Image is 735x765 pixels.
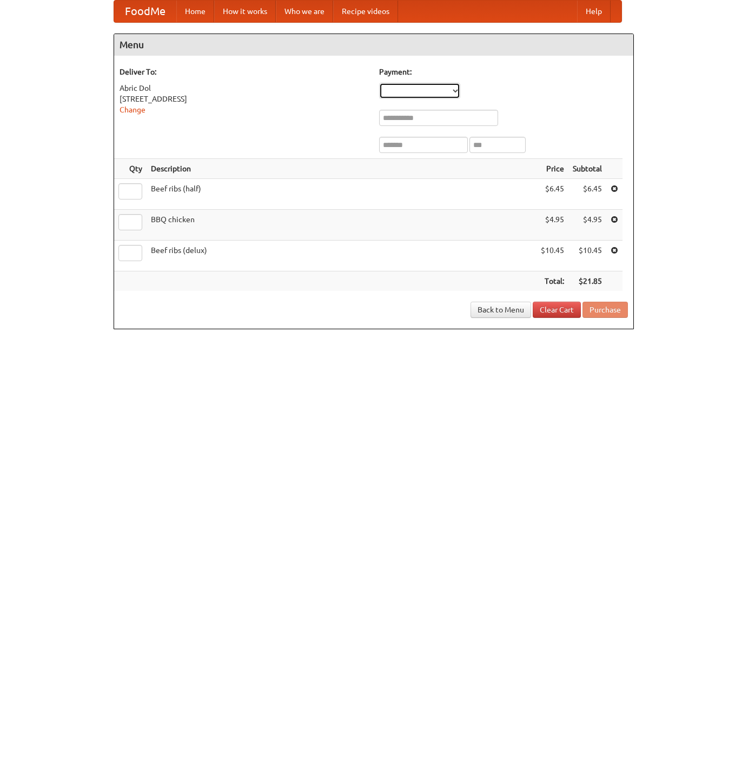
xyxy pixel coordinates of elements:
a: Back to Menu [471,302,531,318]
a: Recipe videos [333,1,398,22]
td: $10.45 [568,241,606,271]
td: Beef ribs (half) [147,179,537,210]
div: Abric Dol [120,83,368,94]
th: Subtotal [568,159,606,179]
a: Home [176,1,214,22]
td: $6.45 [568,179,606,210]
td: Beef ribs (delux) [147,241,537,271]
a: FoodMe [114,1,176,22]
h5: Deliver To: [120,66,368,77]
a: How it works [214,1,276,22]
th: $21.85 [568,271,606,291]
a: Who we are [276,1,333,22]
a: Help [577,1,611,22]
td: $10.45 [537,241,568,271]
td: BBQ chicken [147,210,537,241]
button: Purchase [582,302,628,318]
h4: Menu [114,34,633,56]
h5: Payment: [379,66,628,77]
td: $6.45 [537,179,568,210]
th: Qty [114,159,147,179]
a: Change [120,105,145,114]
a: Clear Cart [533,302,581,318]
td: $4.95 [537,210,568,241]
th: Price [537,159,568,179]
th: Total: [537,271,568,291]
div: [STREET_ADDRESS] [120,94,368,104]
th: Description [147,159,537,179]
td: $4.95 [568,210,606,241]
